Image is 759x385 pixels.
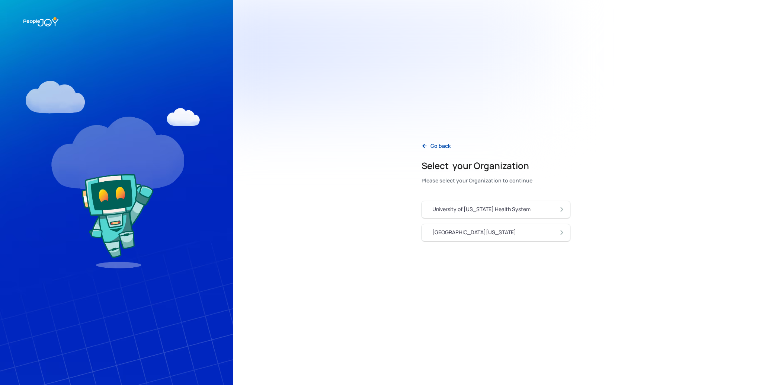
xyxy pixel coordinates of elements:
a: [GEOGRAPHIC_DATA][US_STATE] [422,224,570,241]
a: University of [US_STATE] Health System [422,201,570,218]
h2: Select your Organization [422,160,532,172]
a: Go back [416,139,457,154]
div: [GEOGRAPHIC_DATA][US_STATE] [432,229,516,236]
div: Go back [430,142,451,150]
div: Please select your Organization to continue [422,175,532,186]
div: University of [US_STATE] Health System [432,206,531,213]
